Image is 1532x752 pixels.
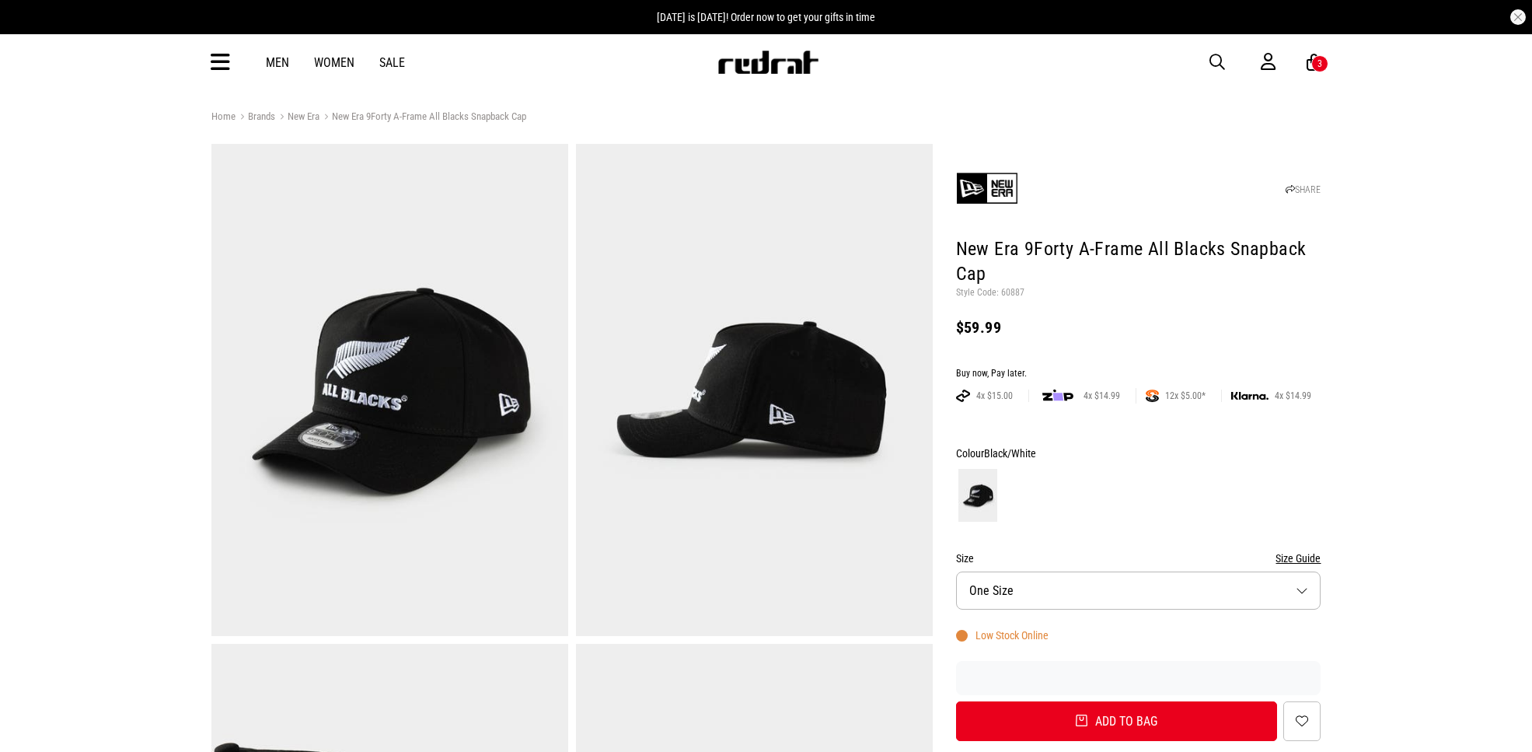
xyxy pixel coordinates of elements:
img: New Era [956,157,1018,219]
h1: New Era 9Forty A-Frame All Blacks Snapback Cap [956,237,1321,287]
a: 3 [1307,54,1321,71]
div: Colour [956,444,1321,463]
a: Sale [379,55,405,70]
a: Men [266,55,289,70]
button: One Size [956,572,1321,610]
img: KLARNA [1231,392,1269,400]
div: $59.99 [956,318,1321,337]
div: Size [956,549,1321,568]
img: SPLITPAY [1146,390,1159,402]
span: Black/White [984,447,1036,460]
span: 4x $14.99 [1077,390,1126,402]
span: [DATE] is [DATE]! Order now to get your gifts in time [657,11,875,23]
img: Redrat logo [717,51,819,74]
a: New Era [275,110,319,125]
div: Low Stock Online [956,629,1049,642]
a: New Era 9Forty A-Frame All Blacks Snapback Cap [319,110,526,125]
a: SHARE [1286,184,1321,195]
a: Home [211,110,236,122]
span: 4x $14.99 [1269,390,1317,402]
img: New Era 9forty A-frame All Blacks Snapback Cap in Black [211,144,568,636]
iframe: Customer reviews powered by Trustpilot [956,670,1321,686]
a: Brands [236,110,275,125]
button: Add to bag [956,701,1278,741]
span: 12x $5.00* [1159,390,1212,402]
img: AFTERPAY [956,390,970,402]
iframe: LiveChat chat widget [1467,687,1532,752]
div: 3 [1317,58,1322,69]
img: Black/White [958,469,997,522]
button: Size Guide [1276,549,1321,568]
a: Women [314,55,354,70]
p: Style Code: 60887 [956,287,1321,299]
img: zip [1042,388,1073,404]
span: One Size [969,583,1014,598]
div: Buy now, Pay later. [956,368,1321,380]
span: 4x $15.00 [970,390,1019,402]
img: New Era 9forty A-frame All Blacks Snapback Cap in Black [576,144,933,636]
